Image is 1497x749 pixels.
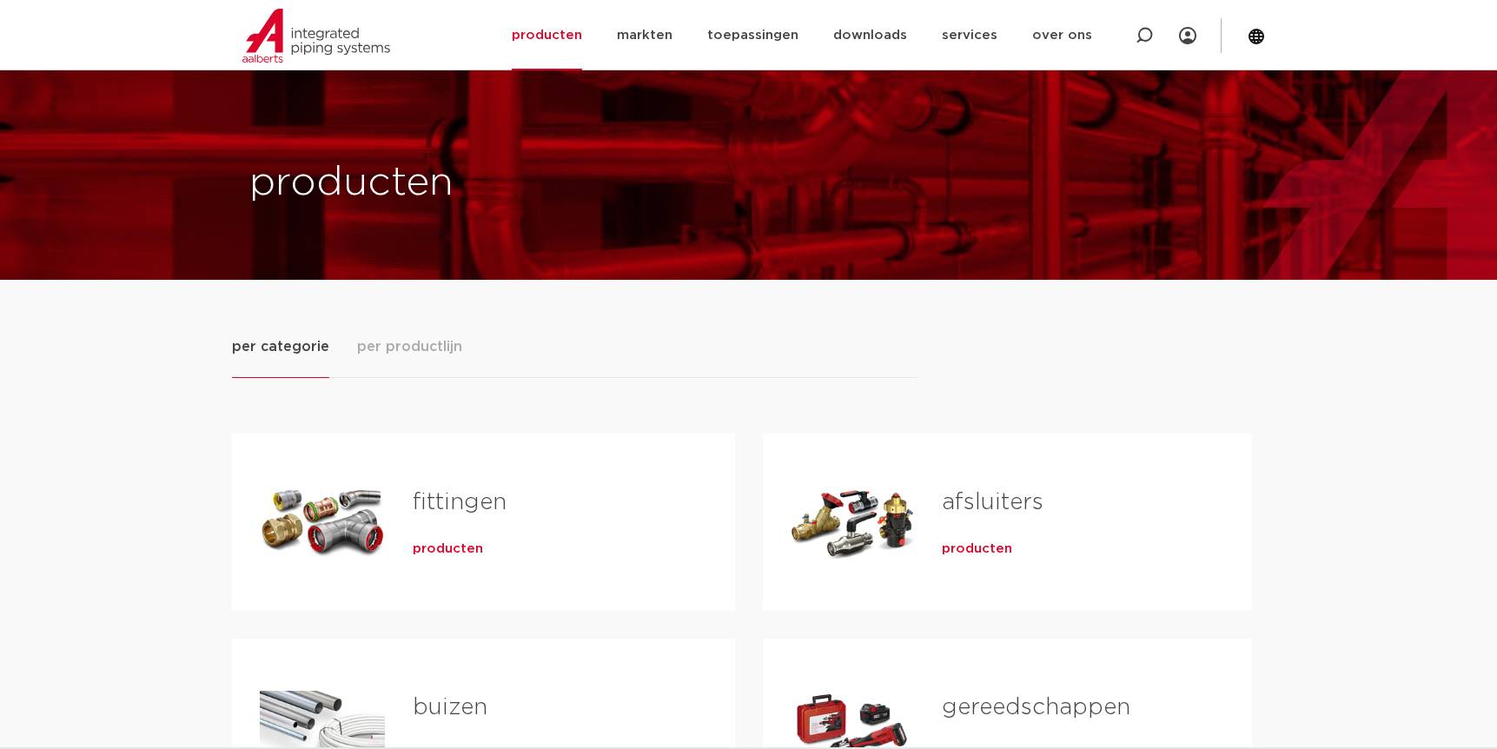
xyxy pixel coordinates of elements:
[942,540,1012,558] a: producten
[413,540,483,558] a: producten
[232,336,329,357] span: per categorie
[942,491,1043,514] a: afsluiters
[357,336,462,357] span: per productlijn
[413,696,487,719] a: buizen
[249,156,740,211] h1: producten
[413,491,507,514] a: fittingen
[942,696,1130,719] a: gereedschappen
